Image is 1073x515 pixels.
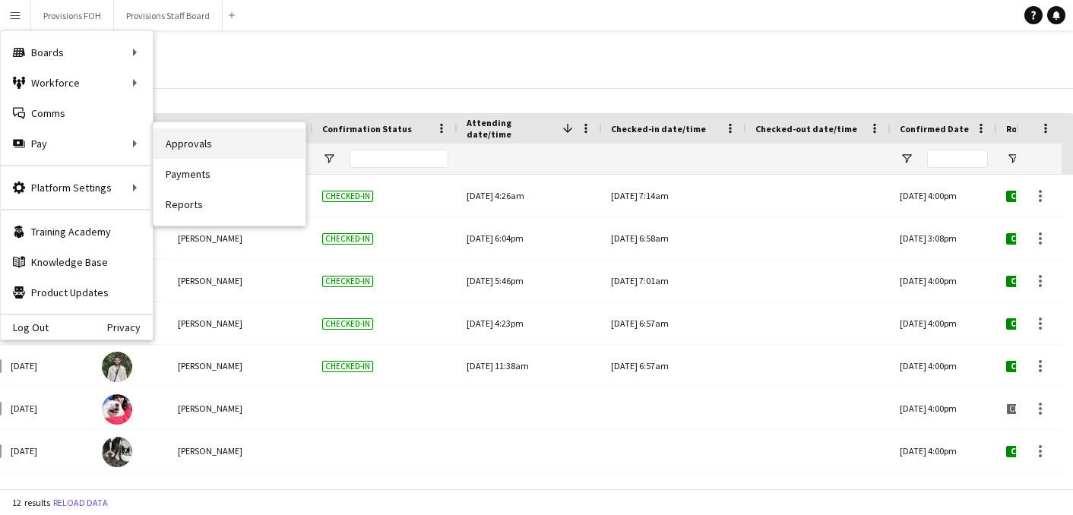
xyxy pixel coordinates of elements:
a: Comms [1,98,153,128]
span: Checked-in [322,318,373,330]
div: [DATE] 11:38am [467,345,593,387]
a: Training Academy [1,216,153,247]
div: [DATE] 4:00pm [891,260,997,302]
div: [DATE] 6:04pm [467,217,593,259]
div: [DATE] 4:00pm [891,430,997,472]
img: Dustin Gallagher [102,437,132,467]
span: Confirmation Status [322,123,412,134]
span: Checked-out date/time [755,123,857,134]
div: [DATE] [2,345,93,387]
div: [DATE] 4:00pm [891,302,997,344]
span: [PERSON_NAME] [178,360,242,371]
div: [DATE] 4:23pm [467,302,593,344]
button: Reload data [50,494,111,511]
a: Knowledge Base [1,247,153,277]
button: Open Filter Menu [322,152,336,166]
span: [PERSON_NAME] [178,232,242,244]
img: Joanna Silva [102,394,132,425]
span: Checked-in [322,191,373,202]
div: [DATE] 6:58am [611,217,737,259]
a: Log Out [1,321,49,333]
a: Product Updates [1,277,153,308]
span: Confirmed [1006,276,1062,287]
div: [DATE] 7:14am [611,175,737,216]
input: Confirmed Date Filter Input [927,150,988,168]
img: Ruslan Kravchuk [102,352,132,382]
div: [DATE] 6:57am [611,345,737,387]
a: Payments [154,159,305,189]
div: Boards [1,37,153,68]
span: Checked-in [322,361,373,372]
div: [DATE] [2,472,93,514]
div: [DATE] 4:00pm [891,175,997,216]
a: Reports [154,189,305,220]
span: Role Status [1006,123,1056,134]
span: [PERSON_NAME] [178,275,242,286]
span: [PERSON_NAME] [178,403,242,414]
span: Confirmed [1006,318,1062,330]
span: Confirmed [1006,191,1062,202]
a: Privacy [107,321,153,333]
span: Checked-in [322,233,373,245]
span: Checked-in [322,276,373,287]
span: [PERSON_NAME] [178,445,242,457]
div: Workforce [1,68,153,98]
div: [DATE] [2,387,93,429]
div: [DATE] 3:08pm [891,217,997,259]
span: Checked-in date/time [611,123,706,134]
div: [DATE] 4:00pm [891,345,997,387]
div: [DATE] 4:26am [467,175,593,216]
button: Open Filter Menu [900,152,913,166]
input: Confirmation Status Filter Input [350,150,448,168]
span: Confirmed Date [900,123,969,134]
button: Provisions Staff Board [114,1,223,30]
span: Confirmed [1006,233,1062,245]
span: [PERSON_NAME] [178,318,242,329]
div: [DATE] 6:57am [611,302,737,344]
div: Pay [1,128,153,159]
button: Open Filter Menu [1006,152,1020,166]
a: Approvals [154,128,305,159]
div: [DATE] [2,430,93,472]
span: Attending date/time [467,117,556,140]
div: [DATE] 7:01am [611,260,737,302]
div: [DATE] 5:46pm [467,260,593,302]
span: Confirmed [1006,361,1062,372]
div: [DATE] 4:45pm [891,472,997,514]
div: Platform Settings [1,172,153,203]
div: [DATE] 4:00pm [891,387,997,429]
span: Confirmed [1006,446,1062,457]
button: Provisions FOH [31,1,114,30]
